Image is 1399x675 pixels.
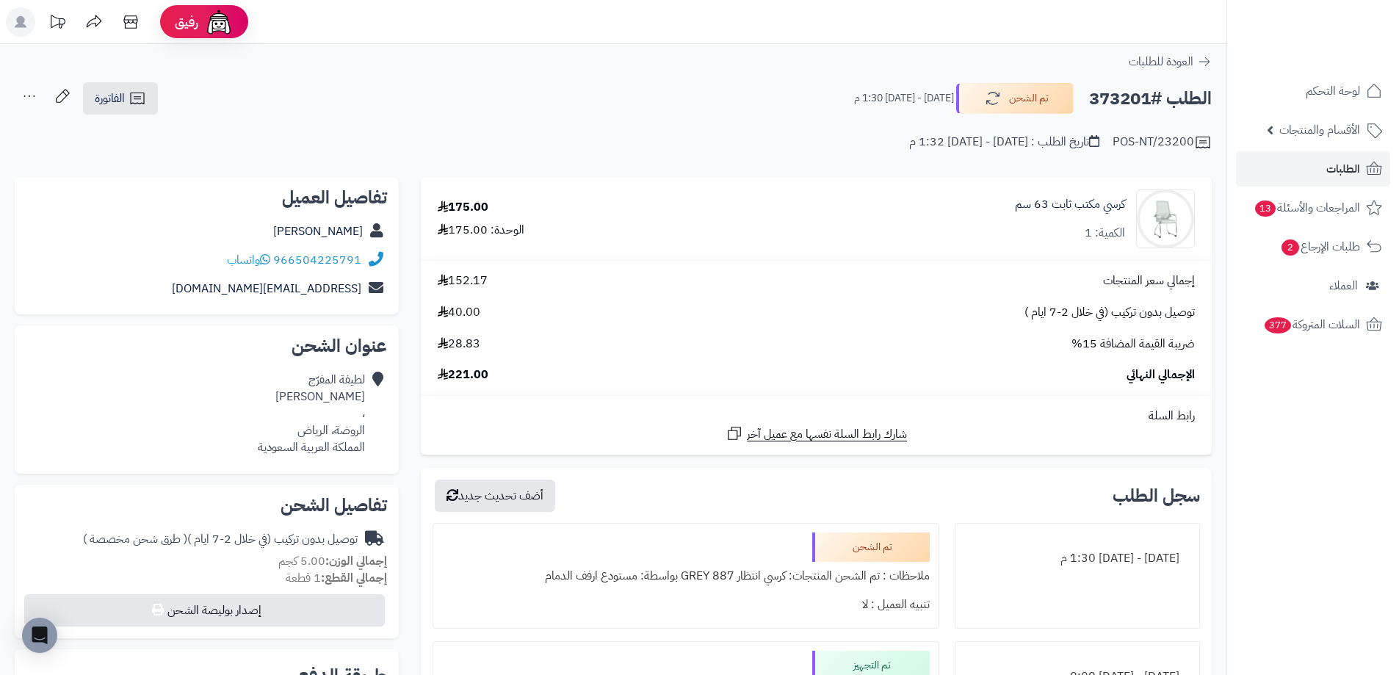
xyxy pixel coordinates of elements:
[438,304,480,321] span: 40.00
[1263,314,1360,335] span: السلات المتروكة
[1254,198,1360,218] span: المراجعات والأسئلة
[1236,190,1390,225] a: المراجعات والأسئلة13
[1071,336,1195,353] span: ضريبة القيمة المضافة 15%
[258,372,365,455] div: لطيفة المفرّج [PERSON_NAME] ، الروضة، الرياض المملكة العربية السعودية
[1236,307,1390,342] a: السلات المتروكة377
[812,533,930,562] div: تم الشحن
[1113,487,1200,505] h3: سجل الطلب
[854,91,954,106] small: [DATE] - [DATE] 1:30 م
[26,337,387,355] h2: عنوان الشحن
[1236,268,1390,303] a: العملاء
[286,569,387,587] small: 1 قطعة
[1236,73,1390,109] a: لوحة التحكم
[83,530,187,548] span: ( طرق شحن مخصصة )
[83,82,158,115] a: الفاتورة
[278,552,387,570] small: 5.00 كجم
[747,426,907,443] span: شارك رابط السلة نفسها مع عميل آخر
[1306,81,1360,101] span: لوحة التحكم
[1137,189,1194,248] img: 1723895516-220611011240-90x90.jpg
[1015,196,1125,213] a: كرسي مكتب ثابت 63 سم
[726,425,907,443] a: شارك رابط السلة نفسها مع عميل آخر
[1236,151,1390,187] a: الطلبات
[1299,40,1385,71] img: logo-2.png
[1089,84,1212,114] h2: الطلب #373201
[325,552,387,570] strong: إجمالي الوزن:
[1236,229,1390,264] a: طلبات الإرجاع2
[273,251,361,269] a: 966504225791
[1129,53,1212,71] a: العودة للطلبات
[1281,239,1299,256] span: 2
[227,251,270,269] a: واتساب
[39,7,76,40] a: تحديثات المنصة
[1265,317,1291,333] span: 377
[26,497,387,514] h2: تفاصيل الشحن
[24,594,385,627] button: إصدار بوليصة الشحن
[1085,225,1125,242] div: الكمية: 1
[438,336,480,353] span: 28.83
[1127,367,1195,383] span: الإجمالي النهائي
[83,531,358,548] div: توصيل بدون تركيب (في خلال 2-7 ايام )
[956,83,1074,114] button: تم الشحن
[22,618,57,653] div: Open Intercom Messenger
[1129,53,1193,71] span: العودة للطلبات
[204,7,234,37] img: ai-face.png
[442,562,929,591] div: ملاحظات : تم الشحن المنتجات: كرسي انتظار GREY 887 بواسطة: مستودع ارفف الدمام
[1024,304,1195,321] span: توصيل بدون تركيب (في خلال 2-7 ايام )
[442,591,929,619] div: تنبيه العميل : لا
[438,222,524,239] div: الوحدة: 175.00
[964,544,1190,573] div: [DATE] - [DATE] 1:30 م
[438,272,488,289] span: 152.17
[1280,237,1360,257] span: طلبات الإرجاع
[321,569,387,587] strong: إجمالي القطع:
[435,480,555,512] button: أضف تحديث جديد
[427,408,1206,425] div: رابط السلة
[1279,120,1360,140] span: الأقسام والمنتجات
[909,134,1099,151] div: تاريخ الطلب : [DATE] - [DATE] 1:32 م
[172,280,361,297] a: [EMAIL_ADDRESS][DOMAIN_NAME]
[438,199,488,216] div: 175.00
[26,189,387,206] h2: تفاصيل العميل
[95,90,125,107] span: الفاتورة
[1103,272,1195,289] span: إجمالي سعر المنتجات
[1113,134,1212,151] div: POS-NT/23200
[175,13,198,31] span: رفيق
[273,223,363,240] a: [PERSON_NAME]
[1329,275,1358,296] span: العملاء
[1255,201,1276,217] span: 13
[1326,159,1360,179] span: الطلبات
[438,367,488,383] span: 221.00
